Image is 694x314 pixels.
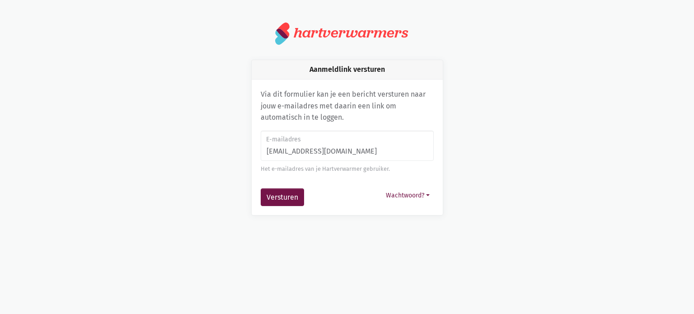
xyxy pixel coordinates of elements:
div: Aanmeldlink versturen [252,60,443,80]
div: Het e-mailadres van je Hartverwarmer gebruiker. [261,164,434,173]
a: hartverwarmers [275,22,419,45]
p: Via dit formulier kan je een bericht versturen naar jouw e-mailadres met daarin een link om autom... [261,89,434,123]
label: E-mailadres [266,135,427,145]
img: logo.svg [275,22,290,45]
button: Versturen [261,188,304,206]
div: hartverwarmers [294,24,408,41]
button: Wachtwoord? [382,188,434,202]
form: Aanmeldlink versturen [261,131,434,206]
